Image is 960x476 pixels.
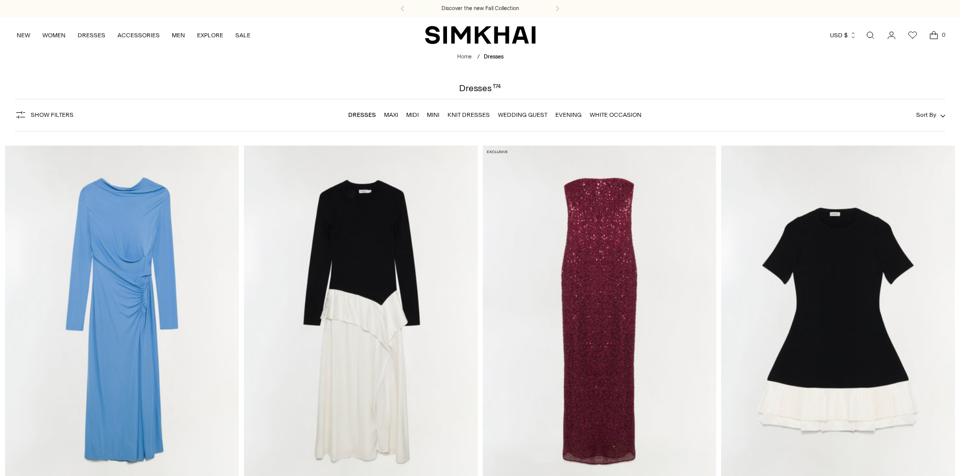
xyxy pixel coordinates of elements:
[427,111,439,118] a: Mini
[881,25,902,45] a: Go to the account page
[17,24,30,46] a: NEW
[384,111,398,118] a: Maxi
[590,111,642,118] a: White Occasion
[447,111,490,118] a: Knit Dresses
[348,111,376,118] a: Dresses
[117,24,160,46] a: ACCESSORIES
[477,53,480,61] div: /
[457,53,472,60] a: Home
[555,111,582,118] a: Evening
[916,109,945,120] button: Sort By
[903,25,923,45] a: Wishlist
[197,24,223,46] a: EXPLORE
[860,25,880,45] a: Open search modal
[939,30,948,39] span: 0
[498,111,547,118] a: Wedding Guest
[493,84,501,93] div: 174
[459,84,501,93] h1: Dresses
[348,104,642,125] nav: Linked collections
[235,24,250,46] a: SALE
[830,24,857,46] button: USD $
[172,24,185,46] a: MEN
[15,107,74,123] button: Show Filters
[441,5,519,13] a: Discover the new Fall Collection
[42,24,66,46] a: WOMEN
[924,25,944,45] a: Open cart modal
[78,24,105,46] a: DRESSES
[406,111,419,118] a: Midi
[484,53,503,60] span: Dresses
[425,25,536,45] a: SIMKHAI
[31,111,74,118] span: Show Filters
[457,53,503,61] nav: breadcrumbs
[916,111,936,118] span: Sort By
